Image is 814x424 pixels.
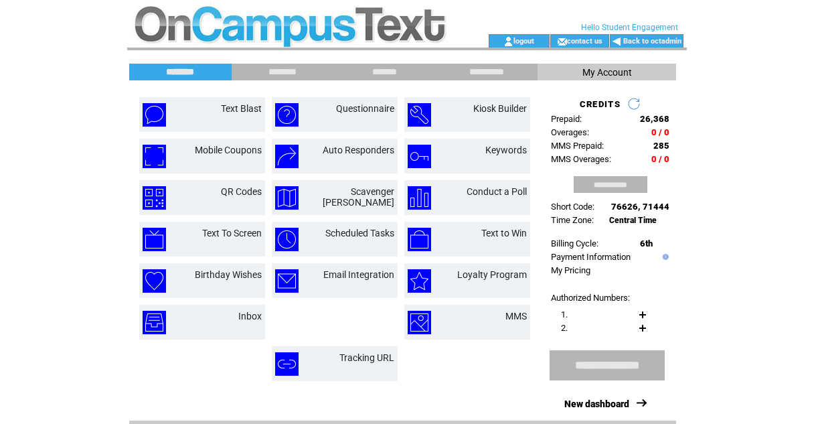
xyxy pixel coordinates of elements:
[551,154,611,164] span: MMS Overages:
[323,186,394,208] a: Scavenger [PERSON_NAME]
[143,269,166,293] img: birthday-wishes.png
[567,36,602,45] a: contact us
[238,311,262,322] a: Inbox
[143,145,166,168] img: mobile-coupons.png
[275,186,299,210] img: scavenger-hunt.png
[143,186,166,210] img: qr-codes.png
[195,145,262,155] a: Mobile Coupons
[275,352,299,376] img: tracking-url.png
[561,309,568,320] span: 1.
[640,114,669,124] span: 26,368
[551,252,631,262] a: Payment Information
[275,269,299,293] img: email-integration.png
[612,36,622,47] img: backArrow.gif
[408,311,431,334] img: mms.png
[221,103,262,114] a: Text Blast
[551,215,594,225] span: Time Zone:
[221,186,262,197] a: QR Codes
[408,228,431,251] img: text-to-win.png
[659,254,669,260] img: help.gif
[457,269,527,280] a: Loyalty Program
[339,352,394,363] a: Tracking URL
[481,228,527,238] a: Text to Win
[581,23,678,32] span: Hello Student Engagement
[485,145,527,155] a: Keywords
[202,228,262,238] a: Text To Screen
[551,127,589,137] span: Overages:
[143,311,166,334] img: inbox.png
[551,293,630,303] span: Authorized Numbers:
[640,238,653,249] span: 6th
[561,323,568,333] span: 2.
[323,145,394,155] a: Auto Responders
[557,36,567,47] img: contact_us_icon.gif
[651,127,669,137] span: 0 / 0
[582,67,632,78] span: My Account
[408,145,431,168] img: keywords.png
[653,141,669,151] span: 285
[551,141,604,151] span: MMS Prepaid:
[275,103,299,127] img: questionnaire.png
[336,103,394,114] a: Questionnaire
[505,311,527,322] a: MMS
[408,186,431,210] img: conduct-a-poll.png
[143,228,166,251] img: text-to-screen.png
[275,228,299,251] img: scheduled-tasks.png
[611,202,669,212] span: 76626, 71444
[323,269,394,280] a: Email Integration
[275,145,299,168] img: auto-responders.png
[580,99,621,109] span: CREDITS
[564,399,629,409] a: New dashboard
[551,238,598,249] span: Billing Cycle:
[651,154,669,164] span: 0 / 0
[551,202,594,212] span: Short Code:
[513,36,534,45] a: logout
[473,103,527,114] a: Kiosk Builder
[503,36,513,47] img: account_icon.gif
[143,103,166,127] img: text-blast.png
[609,216,657,225] span: Central Time
[467,186,527,197] a: Conduct a Poll
[408,269,431,293] img: loyalty-program.png
[195,269,262,280] a: Birthday Wishes
[551,114,582,124] span: Prepaid:
[408,103,431,127] img: kiosk-builder.png
[325,228,394,238] a: Scheduled Tasks
[551,265,590,275] a: My Pricing
[623,37,681,46] a: Back to octadmin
